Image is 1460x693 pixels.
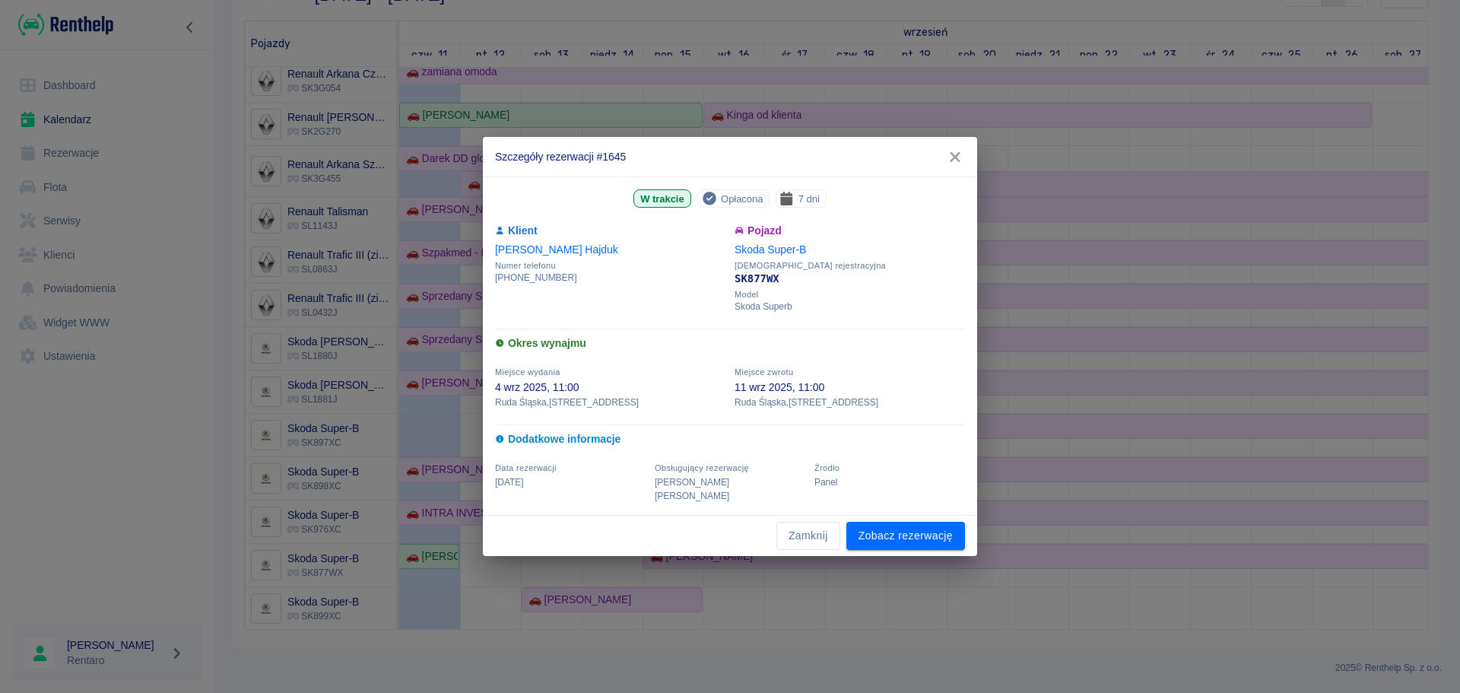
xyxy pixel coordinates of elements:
p: [DATE] [495,475,646,489]
span: Numer telefonu [495,261,725,271]
p: 4 wrz 2025, 11:00 [495,380,725,396]
button: Zamknij [776,522,840,550]
span: 7 dni [792,191,826,207]
h6: Klient [495,223,725,239]
h2: Szczegóły rezerwacji #1645 [483,137,977,176]
span: Data rezerwacji [495,463,557,472]
span: Miejsce wydania [495,367,560,377]
h6: Okres wynajmu [495,335,965,351]
p: [PERSON_NAME] [PERSON_NAME] [655,475,805,503]
p: SK877WX [735,271,965,287]
a: [PERSON_NAME] Hajduk [495,243,618,256]
span: Obsługujący rezerwację [655,463,749,472]
p: Ruda Śląska , [STREET_ADDRESS] [495,396,725,409]
a: Skoda Super-B [735,243,806,256]
p: Skoda Superb [735,300,965,313]
p: Panel [814,475,965,489]
h6: Dodatkowe informacje [495,431,965,447]
span: Miejsce zwrotu [735,367,793,377]
p: Ruda Śląska , [STREET_ADDRESS] [735,396,965,409]
span: [DEMOGRAPHIC_DATA] rejestracyjna [735,261,965,271]
span: Żrodło [814,463,839,472]
span: W trakcie [634,191,690,207]
h6: Pojazd [735,223,965,239]
p: [PHONE_NUMBER] [495,271,725,285]
span: Model [735,290,965,300]
a: Zobacz rezerwację [846,522,965,550]
span: Opłacona [715,191,769,207]
p: 11 wrz 2025, 11:00 [735,380,965,396]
